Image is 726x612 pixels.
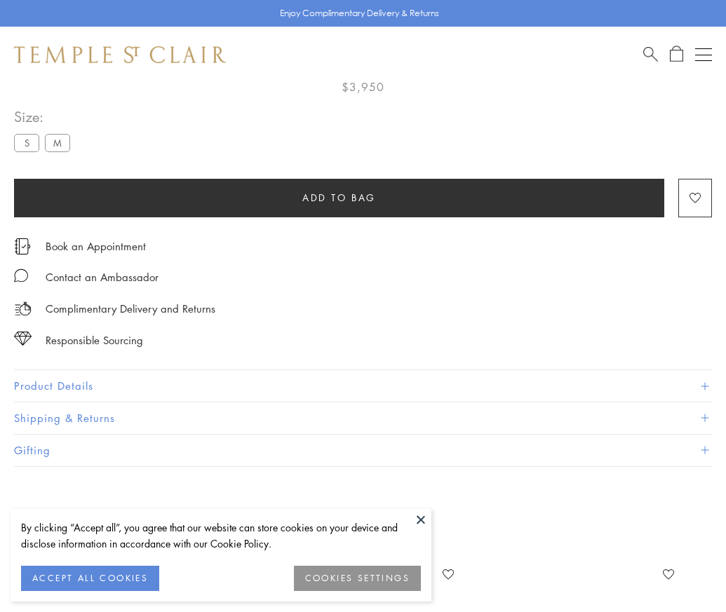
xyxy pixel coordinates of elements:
label: M [45,134,70,151]
div: Responsible Sourcing [46,332,143,349]
img: icon_delivery.svg [14,300,32,318]
div: By clicking “Accept all”, you agree that our website can store cookies on your device and disclos... [21,519,421,552]
p: Complimentary Delivery and Returns [46,300,215,318]
img: MessageIcon-01_2.svg [14,268,28,283]
button: Product Details [14,370,712,402]
img: icon_appointment.svg [14,238,31,254]
button: Open navigation [695,46,712,63]
span: Add to bag [302,190,376,205]
label: S [14,134,39,151]
div: Contact an Ambassador [46,268,159,286]
img: icon_sourcing.svg [14,332,32,346]
a: Open Shopping Bag [670,46,683,63]
a: Book an Appointment [46,238,146,254]
span: $3,950 [342,78,384,96]
a: Search [643,46,658,63]
button: Add to bag [14,179,664,217]
button: ACCEPT ALL COOKIES [21,566,159,591]
button: Gifting [14,435,712,466]
button: COOKIES SETTINGS [294,566,421,591]
img: Temple St. Clair [14,46,226,63]
button: Shipping & Returns [14,402,712,434]
p: Enjoy Complimentary Delivery & Returns [280,6,439,20]
span: Size: [14,105,76,128]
